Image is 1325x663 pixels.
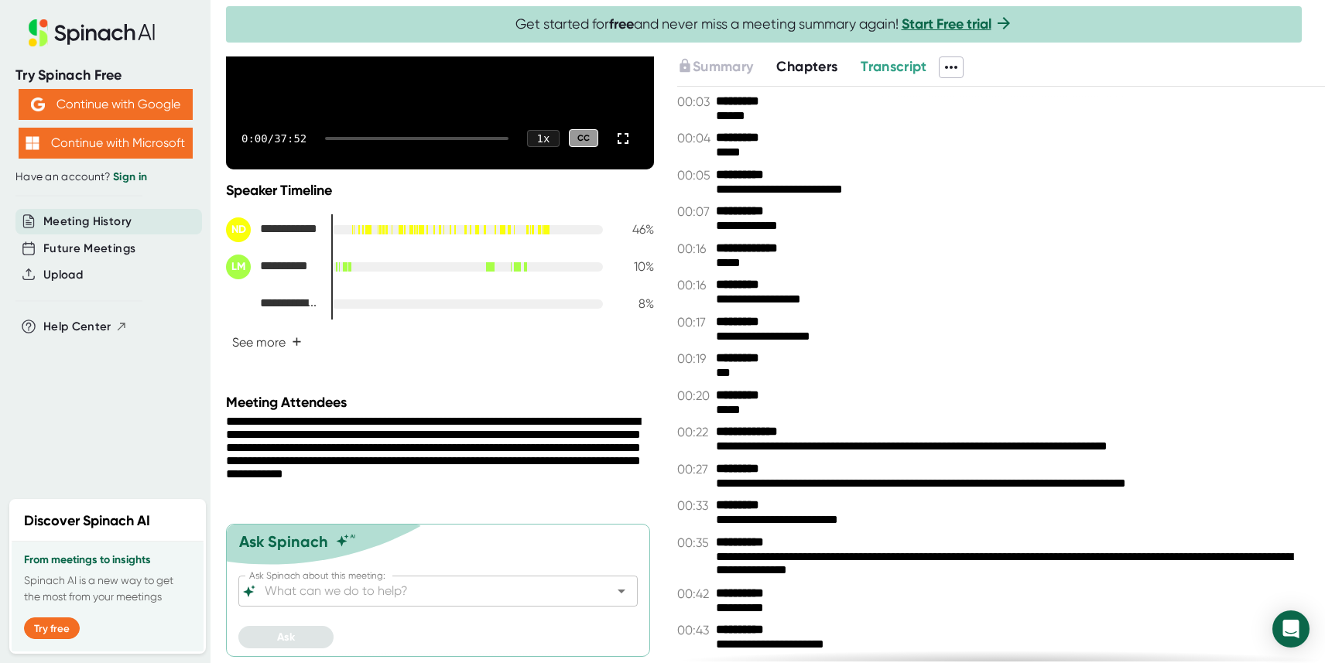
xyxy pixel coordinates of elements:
[776,58,837,75] span: Chapters
[43,213,132,231] button: Meeting History
[43,318,111,336] span: Help Center
[15,67,195,84] div: Try Spinach Free
[902,15,991,32] a: Start Free trial
[677,351,712,366] span: 00:19
[677,498,712,513] span: 00:33
[226,394,658,411] div: Meeting Attendees
[677,94,712,109] span: 00:03
[615,259,654,274] div: 10 %
[226,255,319,279] div: Lev Molnar
[677,388,712,403] span: 00:20
[677,168,712,183] span: 00:05
[527,130,560,147] div: 1 x
[238,626,334,648] button: Ask
[611,580,632,602] button: Open
[19,128,193,159] button: Continue with Microsoft
[241,132,306,145] div: 0:00 / 37:52
[677,586,712,601] span: 00:42
[677,56,753,77] button: Summary
[226,292,251,316] div: RZ
[226,182,654,199] div: Speaker Timeline
[239,532,328,551] div: Ask Spinach
[677,462,712,477] span: 00:27
[861,56,927,77] button: Transcript
[292,336,302,348] span: +
[677,131,712,145] span: 00:04
[677,315,712,330] span: 00:17
[24,554,191,566] h3: From meetings to insights
[262,580,587,602] input: What can we do to help?
[31,97,45,111] img: Aehbyd4JwY73AAAAAElFTkSuQmCC
[677,241,712,256] span: 00:16
[677,278,712,292] span: 00:16
[569,129,598,147] div: CC
[677,623,712,637] span: 00:43
[24,617,80,639] button: Try free
[43,240,135,258] button: Future Meetings
[24,511,150,531] h2: Discover Spinach AI
[615,222,654,237] div: 46 %
[24,572,191,605] p: Spinach AI is a new way to get the most from your meetings
[693,58,753,75] span: Summary
[677,204,712,219] span: 00:07
[226,329,308,356] button: See more+
[226,292,319,316] div: Rob Zakrzewski
[113,170,147,183] a: Sign in
[226,255,251,279] div: LM
[43,318,128,336] button: Help Center
[615,296,654,311] div: 8 %
[19,89,193,120] button: Continue with Google
[776,56,837,77] button: Chapters
[1272,610,1310,648] div: Open Intercom Messenger
[15,170,195,184] div: Have an account?
[677,535,712,550] span: 00:35
[226,217,319,242] div: Nick Domitio
[861,58,927,75] span: Transcript
[609,15,634,32] b: free
[677,425,712,439] span: 00:22
[226,217,251,242] div: ND
[277,631,295,644] span: Ask
[43,266,83,284] button: Upload
[515,15,1013,33] span: Get started for and never miss a meeting summary again!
